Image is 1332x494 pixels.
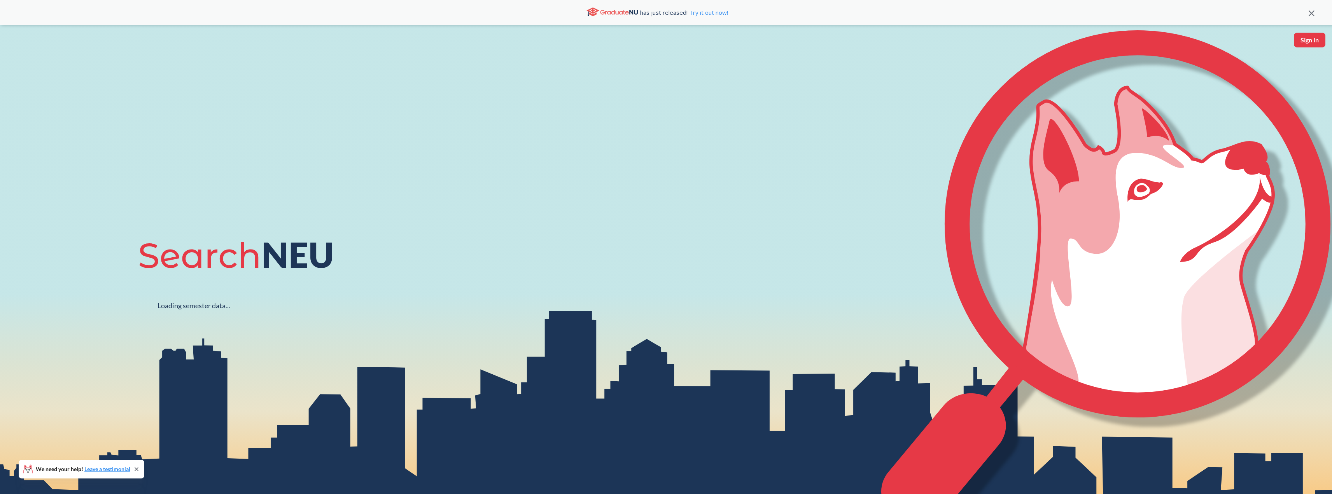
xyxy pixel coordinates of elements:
[688,9,728,16] a: Try it out now!
[640,8,728,17] span: has just released!
[8,33,26,59] a: sandbox logo
[84,466,130,472] a: Leave a testimonial
[8,33,26,56] img: sandbox logo
[36,466,130,472] span: We need your help!
[1294,33,1325,47] button: Sign In
[158,301,230,310] div: Loading semester data...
